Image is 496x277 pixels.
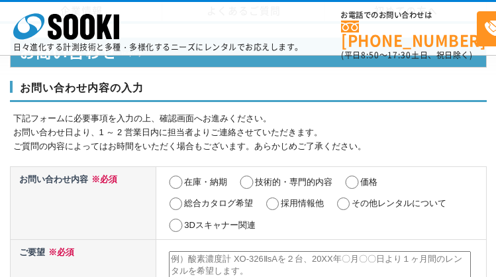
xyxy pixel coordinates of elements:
a: [PHONE_NUMBER] [341,21,477,48]
label: 3Dスキャナー関連 [184,220,256,230]
span: ※必須 [88,174,117,184]
span: 8:50 [361,49,379,61]
span: 17:30 [387,49,411,61]
span: ※必須 [45,247,74,257]
label: 総合カタログ希望 [184,198,253,208]
span: お電話でのお問い合わせは [341,11,477,19]
label: その他レンタルについて [352,198,446,208]
p: 日々進化する計測技術と多種・多様化するニーズにレンタルでお応えします。 [13,43,303,51]
th: お問い合わせ内容 [10,167,156,240]
label: 採用情報他 [281,198,324,208]
h3: お問い合わせ内容の入力 [10,81,487,102]
label: 価格 [360,177,377,187]
label: 在庫・納期 [184,177,227,187]
span: (平日 ～ 土日、祝日除く) [341,49,472,61]
p: 下記フォームに必要事項を入力の上、確認画面へお進みください。 お問い合わせ日より、1 ～ 2 営業日内に担当者よりご連絡させていただきます。 ご質問の内容によってはお時間をいただく場合もございま... [13,112,487,153]
label: 技術的・専門的内容 [255,177,332,187]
